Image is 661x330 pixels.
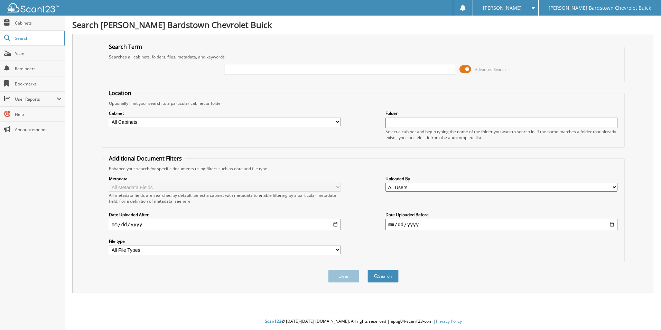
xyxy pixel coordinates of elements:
legend: Location [105,89,135,97]
div: Searches all cabinets, folders, files, metadata, and keywords [105,54,621,60]
span: [PERSON_NAME] [483,6,522,10]
span: [PERSON_NAME] Bardstown Chevrolet Buick [549,6,651,10]
a: Privacy Policy [436,318,462,324]
span: Advanced Search [475,67,506,72]
img: scan123-logo-white.svg [7,3,59,12]
legend: Additional Document Filters [105,155,185,162]
a: here [181,198,190,204]
input: start [109,219,341,230]
div: All metadata fields are searched by default. Select a cabinet with metadata to enable filtering b... [109,192,341,204]
h1: Search [PERSON_NAME] Bardstown Chevrolet Buick [72,19,654,30]
legend: Search Term [105,43,146,51]
div: Select a cabinet and begin typing the name of the folder you want to search in. If the name match... [385,129,617,140]
label: Date Uploaded Before [385,212,617,218]
div: Optionally limit your search to a particular cabinet or folder [105,100,621,106]
span: Help [15,111,62,117]
label: File type [109,238,341,244]
input: end [385,219,617,230]
span: User Reports [15,96,57,102]
span: Bookmarks [15,81,62,87]
button: Search [367,270,399,283]
label: Cabinet [109,110,341,116]
label: Uploaded By [385,176,617,182]
label: Folder [385,110,617,116]
button: Clear [328,270,359,283]
span: Scan [15,51,62,56]
span: Reminders [15,66,62,72]
label: Date Uploaded After [109,212,341,218]
span: Cabinets [15,20,62,26]
div: © [DATE]-[DATE] [DOMAIN_NAME]. All rights reserved | appg04-scan123-com | [65,313,661,330]
label: Metadata [109,176,341,182]
span: Announcements [15,127,62,132]
span: Search [15,35,60,41]
div: Enhance your search for specific documents using filters such as date and file type. [105,166,621,172]
span: Scan123 [265,318,281,324]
